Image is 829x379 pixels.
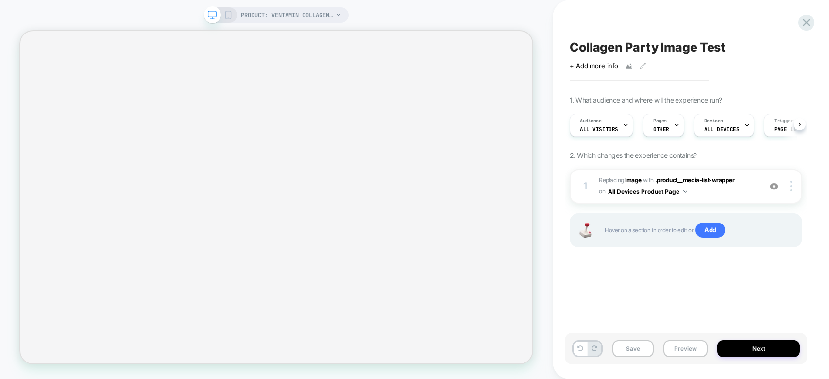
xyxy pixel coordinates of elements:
[608,186,687,198] button: All Devices Product Page
[599,176,642,184] span: Replacing
[580,177,590,195] div: 1
[580,118,602,124] span: Audience
[653,126,669,133] span: OTHER
[575,223,595,238] img: Joystick
[683,190,687,193] img: down arrow
[599,186,605,197] span: on
[625,176,642,184] b: Image
[695,223,725,238] span: Add
[663,340,708,357] button: Preview
[770,182,778,190] img: crossed eye
[717,340,800,357] button: Next
[570,96,722,104] span: 1. What audience and where will the experience run?
[655,176,735,184] span: .product__media-list-wrapper
[643,176,654,184] span: WITH
[790,181,792,191] img: close
[774,126,803,133] span: Page Load
[704,126,739,133] span: ALL DEVICES
[241,7,333,23] span: PRODUCT: Ventamin Collagen Party™
[605,223,792,238] span: Hover on a section in order to edit or
[580,126,618,133] span: All Visitors
[774,118,793,124] span: Trigger
[653,118,667,124] span: Pages
[570,151,696,159] span: 2. Which changes the experience contains?
[704,118,723,124] span: Devices
[570,62,618,69] span: + Add more info
[612,340,654,357] button: Save
[570,40,726,54] span: Collagen Party Image Test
